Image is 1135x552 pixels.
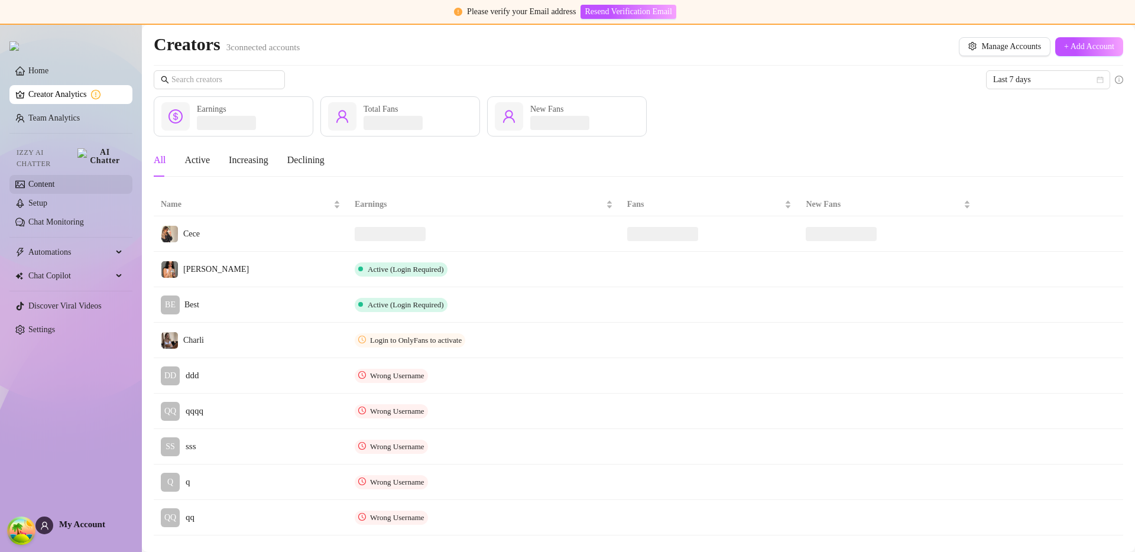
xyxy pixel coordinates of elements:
span: Wrong Username [370,478,424,486]
a: Chat Monitoring [28,217,84,226]
span: clock-circle [358,407,366,414]
h2: Creators [154,33,300,56]
div: Active [184,153,210,167]
a: Team Analytics [28,113,80,122]
th: Fans [620,193,799,216]
span: qq [186,511,194,525]
a: Content [28,180,54,189]
a: Creator Analytics exclamation-circle [28,85,123,104]
span: Earnings [355,198,604,211]
a: QQqqqq [161,402,340,421]
span: Wrong Username [370,513,424,522]
span: DD [164,369,176,382]
span: user [502,109,516,124]
span: Wrong Username [370,442,424,451]
span: thunderbolt [15,248,25,257]
span: Automations [28,243,112,262]
span: QQ [164,511,176,524]
div: Increasing [229,153,268,167]
span: Active (Login Required) [368,265,444,274]
span: calendar [1097,76,1104,83]
span: 3 connected accounts [226,43,300,52]
span: Last 7 days [993,71,1103,89]
span: Fans [627,198,783,211]
span: Earnings [197,105,226,113]
span: dollar-circle [168,109,183,124]
span: Cece [183,229,200,238]
img: logo.svg [9,41,19,51]
div: Please verify your Email address [467,5,576,18]
span: BE [165,298,176,311]
input: Search creators [171,73,268,86]
button: + Add Account [1055,37,1123,56]
span: info-circle [1115,76,1123,84]
a: Settings [28,325,55,334]
span: Resend Verification Email [585,7,672,17]
span: clock-circle [358,513,366,521]
span: search [161,76,169,84]
span: Manage Accounts [981,42,1041,51]
a: Discover Viral Videos [28,301,102,310]
span: Izzy AI Chatter [17,147,73,170]
a: SSsss [161,437,340,456]
div: All [154,153,166,167]
span: Total Fans [364,105,398,113]
span: setting [968,42,977,50]
div: Declining [287,153,325,167]
img: AI Chatter [77,148,123,165]
span: ddd [186,369,199,383]
img: Carmen [161,261,178,278]
img: Cece [161,226,178,242]
span: Wrong Username [370,407,424,415]
span: Active (Login Required) [368,300,444,309]
a: Setup [28,199,47,207]
span: [PERSON_NAME] [183,265,249,274]
button: Manage Accounts [959,37,1050,56]
span: + Add Account [1064,42,1114,51]
img: Chat Copilot [15,272,23,280]
button: Open Tanstack query devtools [9,519,33,543]
img: Charli [161,332,178,349]
span: Name [161,198,331,211]
span: Q [167,476,173,489]
span: qqqq [186,404,203,418]
span: q [186,475,190,489]
button: Resend Verification Email [581,5,676,19]
span: New Fans [530,105,563,113]
span: Login to OnlyFans to activate [370,336,462,345]
a: Qq [161,473,340,492]
span: Best [184,300,199,309]
span: clock-circle [358,478,366,485]
span: New Fans [806,198,961,211]
span: Chat Copilot [28,267,112,285]
th: New Fans [799,193,978,216]
span: clock-circle [358,442,366,450]
span: user [40,521,49,530]
a: Home [28,66,48,75]
span: My Account [59,519,105,529]
span: sss [186,440,196,454]
span: Wrong Username [370,371,424,380]
a: DDddd [161,366,340,385]
a: QQqq [161,508,340,527]
th: Earnings [348,193,620,216]
span: SS [166,440,175,453]
span: Charli [183,336,204,345]
span: exclamation-circle [454,8,462,16]
span: clock-circle [358,336,366,343]
span: user [335,109,349,124]
span: clock-circle [358,371,366,379]
span: QQ [164,405,176,418]
th: Name [154,193,348,216]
